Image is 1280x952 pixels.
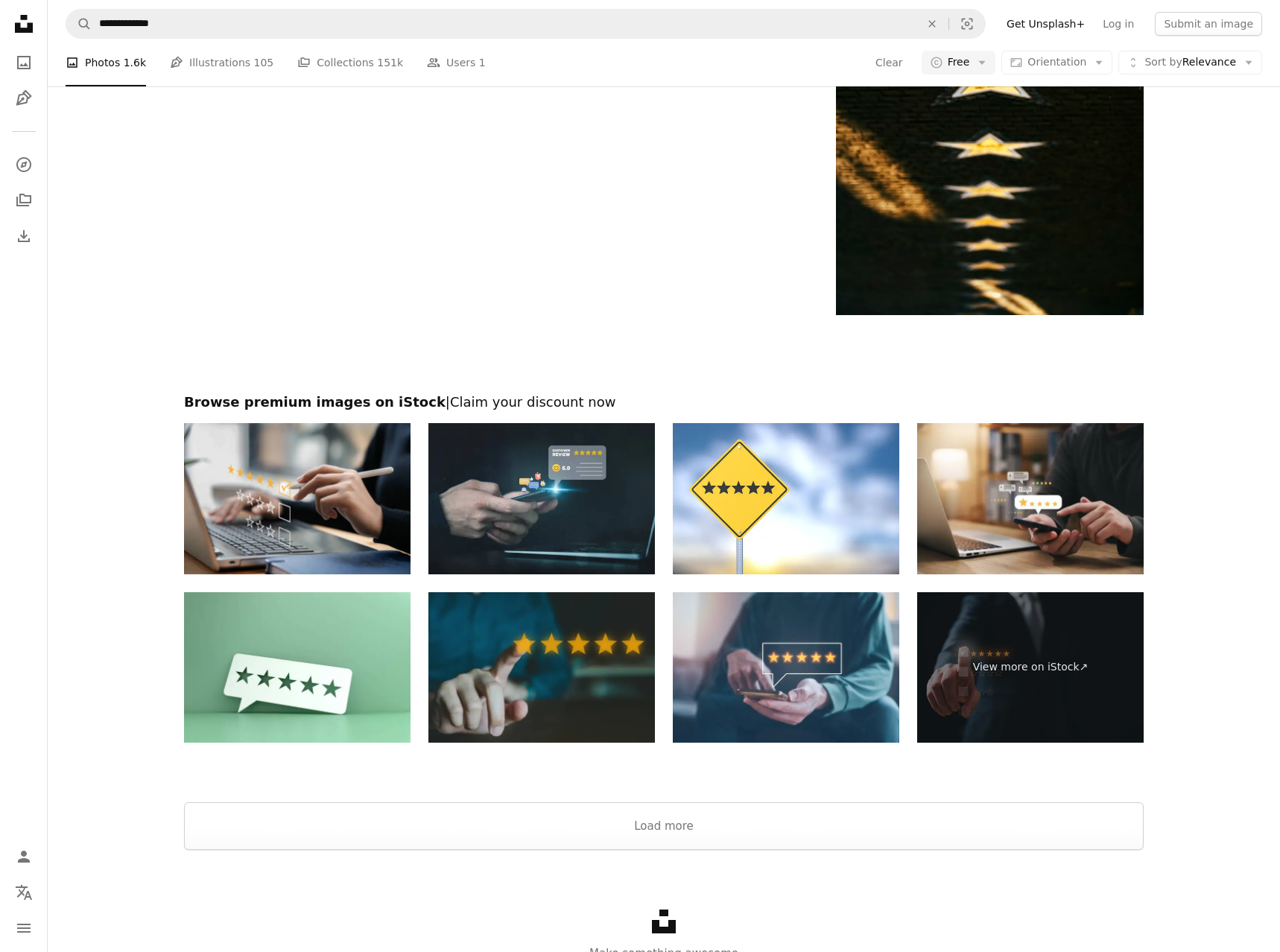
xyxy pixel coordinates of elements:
[673,592,899,743] img: customer service survey feedback concept, businessman using smartphone give review and five stars...
[1118,51,1262,74] button: Sort byRelevance
[1155,12,1262,36] button: Submit an image
[446,394,616,410] span: | Claim your discount now
[170,39,273,86] a: Illustrations 105
[428,423,655,574] img: Customer Satisfaction Survey concept
[479,54,486,71] span: 1
[949,10,985,38] button: Visual search
[9,913,39,943] button: Menu
[254,54,274,71] span: 105
[9,48,39,77] a: Photos
[1144,56,1182,68] span: Sort by
[9,878,39,907] button: Language
[948,55,970,70] span: Free
[673,423,899,574] img: 5 Stars Road Sign
[297,39,403,86] a: Collections 151k
[184,592,411,743] img: five stars service
[1094,12,1143,36] a: Log in
[916,10,948,38] button: Clear
[998,12,1094,36] a: Get Unsplash+
[9,83,39,113] a: Illustrations
[428,592,655,743] img: Customer review good rating concept, customer review by five star feedback, positive customer fee...
[922,51,996,74] button: Free
[875,51,904,74] button: Clear
[9,842,39,872] a: Log in / Sign up
[9,9,39,42] a: Home — Unsplash
[9,185,39,215] a: Collections
[1144,55,1236,70] span: Relevance
[1027,56,1086,68] span: Orientation
[184,393,1144,411] h2: Browse premium images on iStock
[917,423,1144,574] img: Customer Satisfaction Survey concept, 5-star satisfaction, service experience rating online appli...
[427,39,486,86] a: Users 1
[836,77,1144,91] a: a picture of a star on a brick wall
[9,221,39,251] a: Download History
[184,802,1144,850] button: Load more
[917,592,1144,743] a: View more on iStock↗
[66,10,92,38] button: Search Unsplash
[377,54,403,71] span: 151k
[1001,51,1112,74] button: Orientation
[9,150,39,180] a: Explore
[184,423,411,574] img: Businessman typing on a computer keyboard, customer service satisfaction survey concept. Business...
[66,9,986,39] form: Find visuals sitewide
